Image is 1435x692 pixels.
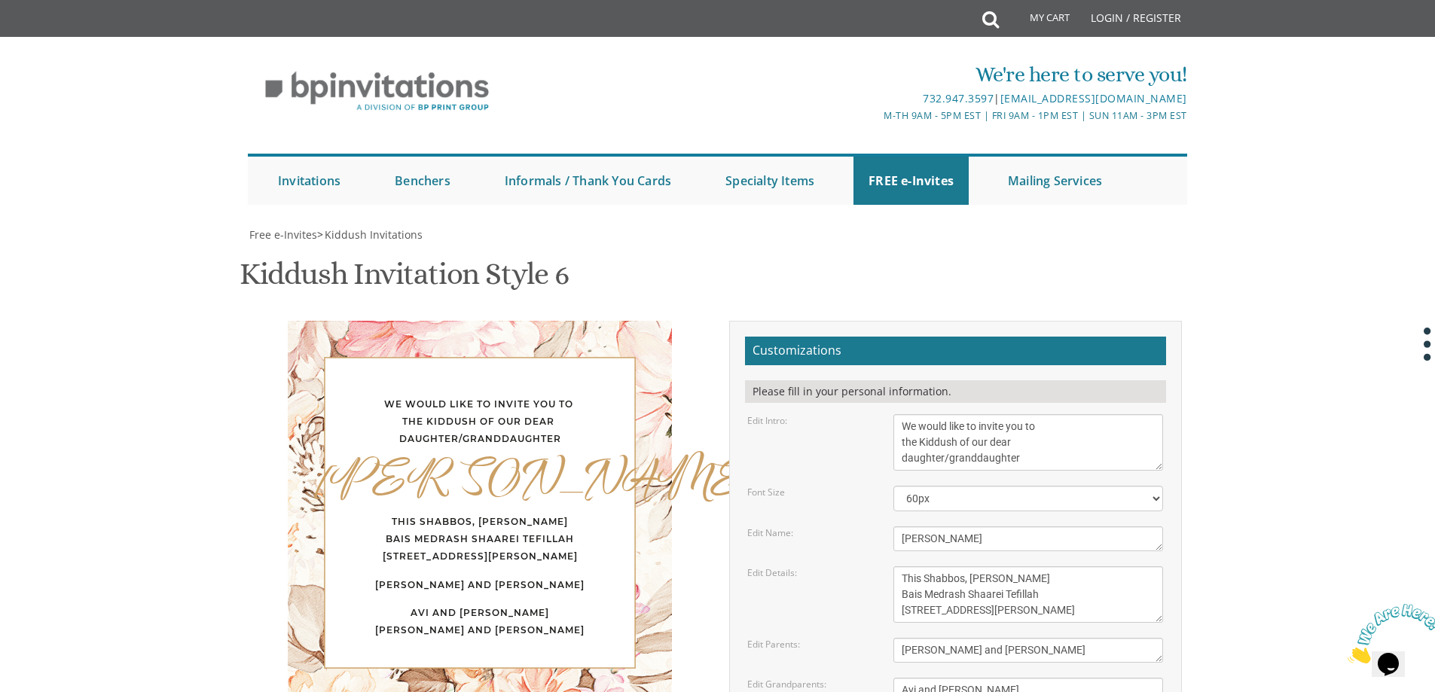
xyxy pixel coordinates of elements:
div: M-Th 9am - 5pm EST | Fri 9am - 1pm EST | Sun 11am - 3pm EST [562,108,1187,123]
a: Informals / Thank You Cards [490,157,686,205]
label: Edit Parents: [747,638,800,651]
label: Edit Grandparents: [747,678,826,690]
label: Edit Intro: [747,414,787,427]
div: Please fill in your personal information. [745,380,1166,403]
h1: Kiddush Invitation Style 6 [240,258,569,302]
div: | [562,90,1187,108]
a: Mailing Services [993,157,1117,205]
span: > [317,227,423,242]
div: [PERSON_NAME] [318,470,642,487]
a: Free e-Invites [248,227,317,242]
a: Invitations [263,157,356,205]
img: Chat attention grabber [6,6,99,66]
a: FREE e-Invites [853,157,969,205]
textarea: This Shabbos, [PERSON_NAME] Bais Medrash Shaarei Tefillah [STREET_ADDRESS][PERSON_NAME] [893,566,1163,623]
a: My Cart [997,2,1080,39]
span: Free e-Invites [249,227,317,242]
textarea: [PERSON_NAME] and [PERSON_NAME] [893,638,1163,663]
div: Avi and [PERSON_NAME] [PERSON_NAME] and [PERSON_NAME] [318,605,642,639]
a: 732.947.3597 [923,91,994,105]
a: [EMAIL_ADDRESS][DOMAIN_NAME] [1000,91,1187,105]
a: Specialty Items [710,157,829,205]
div: We would like to invite you to the Kiddush of our dear daughter/granddaughter [318,396,642,447]
label: Font Size [747,486,785,498]
img: BP Invitation Loft [248,60,506,123]
iframe: chat widget [1342,598,1435,669]
div: [PERSON_NAME] and [PERSON_NAME] [318,577,642,594]
span: Kiddush Invitations [325,227,423,242]
div: This Shabbos, [PERSON_NAME] Bais Medrash Shaarei Tefillah [STREET_ADDRESS][PERSON_NAME] [318,514,642,565]
label: Edit Name: [747,526,793,539]
a: Benchers [380,157,466,205]
h2: Customizations [745,337,1166,365]
div: We're here to serve you! [562,59,1187,90]
textarea: [PERSON_NAME] [893,526,1163,551]
a: Kiddush Invitations [323,227,423,242]
textarea: We would like to invite you to the Kiddush of our dear daughter/granddaughter [893,414,1163,471]
label: Edit Details: [747,566,797,579]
